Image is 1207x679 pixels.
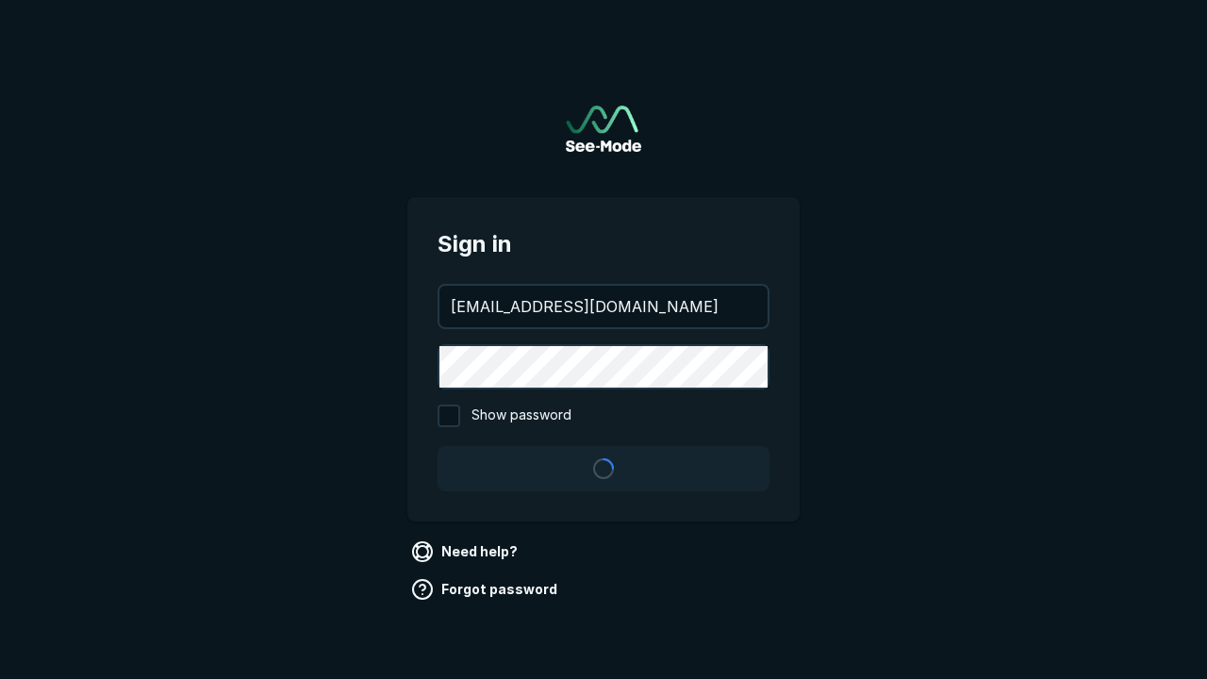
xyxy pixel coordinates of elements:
img: See-Mode Logo [566,106,641,152]
input: your@email.com [439,286,768,327]
a: Go to sign in [566,106,641,152]
a: Need help? [407,537,525,567]
a: Forgot password [407,574,565,604]
span: Show password [471,405,571,427]
span: Sign in [438,227,769,261]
